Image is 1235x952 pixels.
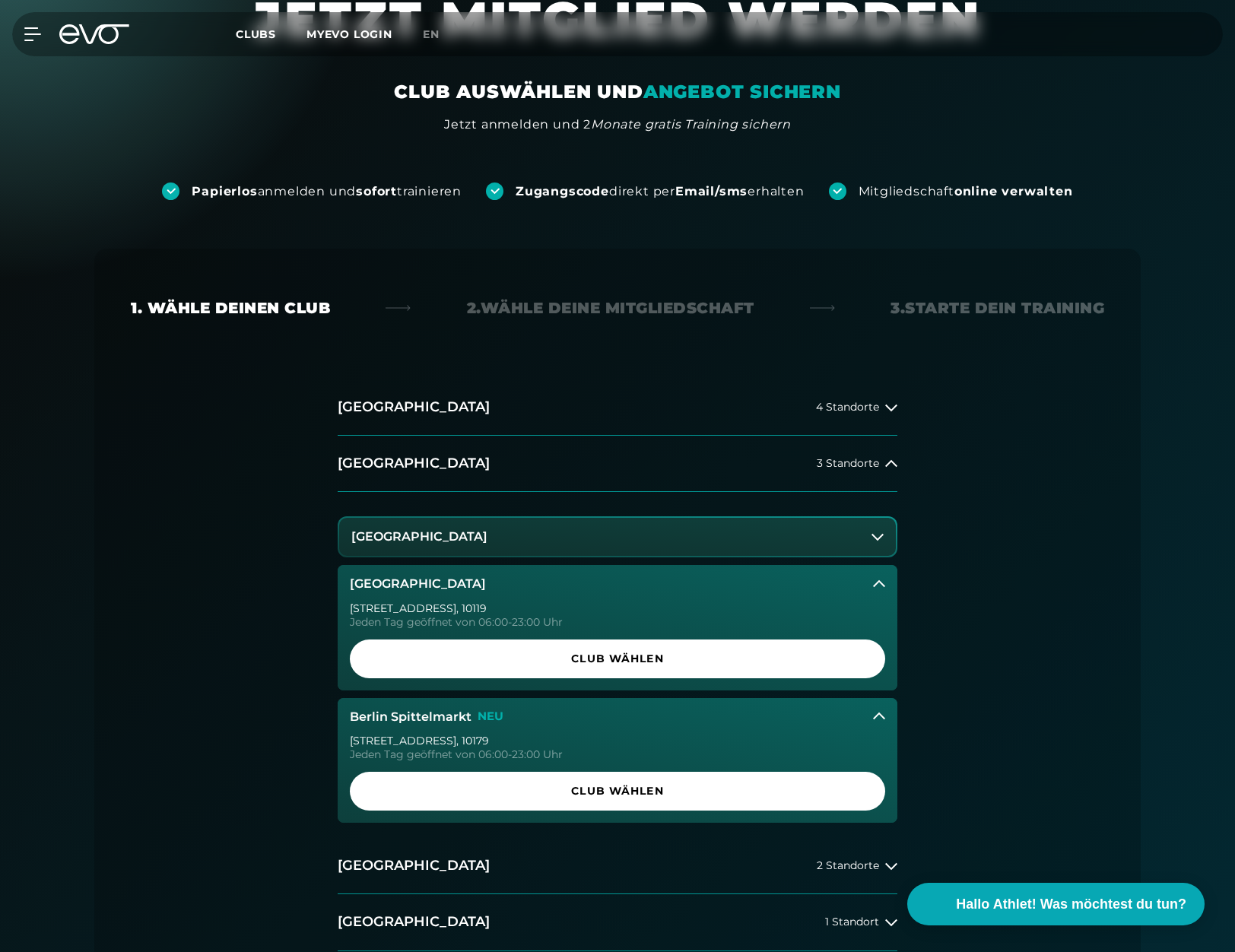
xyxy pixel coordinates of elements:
[351,530,487,544] h3: [GEOGRAPHIC_DATA]
[956,894,1186,915] span: Hallo Athlet! Was möchtest du tun?
[444,116,791,134] div: Jetzt anmelden und 2
[907,883,1205,925] button: Hallo Athlet! Was möchtest du tun?
[350,749,885,760] div: Jeden Tag geöffnet von 06:00-23:00 Uhr
[825,916,879,928] span: 1 Standort
[339,518,896,556] button: [GEOGRAPHIC_DATA]
[891,297,1104,319] div: 3. Starte dein Training
[338,454,490,473] h2: [GEOGRAPHIC_DATA]
[516,183,804,200] div: direkt per erhalten
[338,698,897,736] button: Berlin SpittelmarktNEU
[131,297,330,319] div: 1. Wähle deinen Club
[954,184,1073,198] strong: online verwalten
[467,297,754,319] div: 2. Wähle deine Mitgliedschaft
[817,458,879,469] span: 3 Standorte
[478,710,503,723] p: NEU
[350,603,885,614] div: [STREET_ADDRESS] , 10119
[338,379,897,436] button: [GEOGRAPHIC_DATA]4 Standorte
[386,651,849,667] span: Club wählen
[675,184,748,198] strong: Email/sms
[350,577,486,591] h3: [GEOGRAPHIC_DATA]
[338,912,490,931] h2: [GEOGRAPHIC_DATA]
[350,772,885,811] a: Club wählen
[192,183,462,200] div: anmelden und trainieren
[394,80,840,104] div: CLUB AUSWÄHLEN UND
[338,856,490,875] h2: [GEOGRAPHIC_DATA]
[350,735,885,746] div: [STREET_ADDRESS] , 10179
[350,617,885,627] div: Jeden Tag geöffnet von 06:00-23:00 Uhr
[423,26,458,43] a: en
[338,565,897,603] button: [GEOGRAPHIC_DATA]
[306,27,392,41] a: MYEVO LOGIN
[816,401,879,413] span: 4 Standorte
[386,783,849,799] span: Club wählen
[591,117,791,132] em: Monate gratis Training sichern
[817,860,879,871] span: 2 Standorte
[236,27,276,41] span: Clubs
[423,27,440,41] span: en
[192,184,257,198] strong: Papierlos
[338,398,490,417] h2: [GEOGRAPHIC_DATA]
[859,183,1073,200] div: Mitgliedschaft
[338,894,897,950] button: [GEOGRAPHIC_DATA]1 Standort
[516,184,609,198] strong: Zugangscode
[643,81,841,103] em: ANGEBOT SICHERN
[236,27,306,41] a: Clubs
[356,184,397,198] strong: sofort
[350,710,471,724] h3: Berlin Spittelmarkt
[338,436,897,492] button: [GEOGRAPHIC_DATA]3 Standorte
[338,838,897,894] button: [GEOGRAPHIC_DATA]2 Standorte
[350,639,885,678] a: Club wählen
